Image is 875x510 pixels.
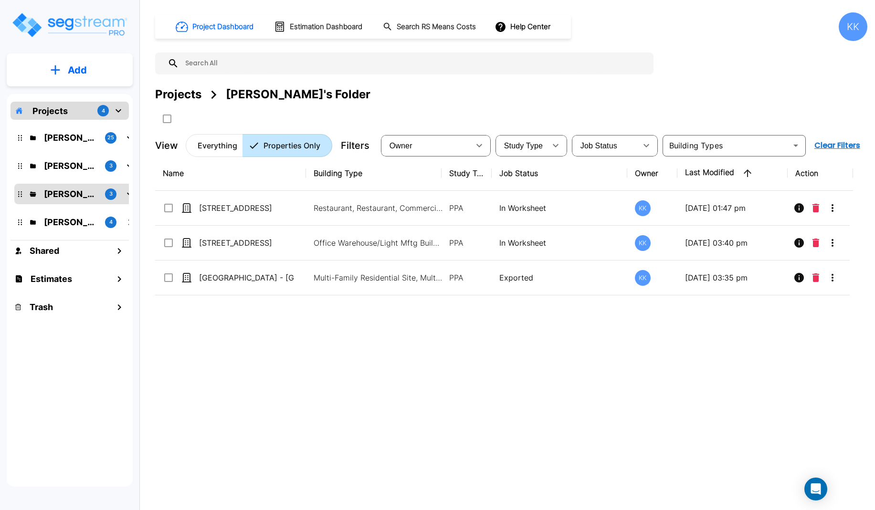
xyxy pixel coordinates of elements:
button: Info [790,233,809,252]
th: Name [155,156,306,191]
h1: Trash [30,301,53,313]
p: View [155,138,178,153]
p: Multi-Family Residential Site, Multi-Family Residential [314,272,443,283]
p: [DATE] 03:35 pm [685,272,780,283]
button: Search RS Means Costs [379,18,481,36]
h1: Project Dashboard [192,21,253,32]
p: PPA [449,202,484,214]
p: Everything [198,140,237,151]
p: M.E. Folder [44,159,97,172]
p: [STREET_ADDRESS] [199,202,295,214]
span: Study Type [504,142,543,150]
div: Select [497,132,546,159]
button: Help Center [493,18,554,36]
th: Last Modified [677,156,788,191]
p: PPA [449,272,484,283]
button: Info [790,198,809,218]
p: Projects [32,104,68,117]
p: Karina's Folder [44,187,97,200]
th: Building Type [306,156,442,191]
button: Estimation Dashboard [270,17,368,37]
button: Open [789,139,802,152]
h1: Shared [30,244,59,257]
p: 3 [109,190,113,198]
div: KK [839,12,867,41]
span: Owner [390,142,412,150]
p: 3 [109,162,113,170]
button: Project Dashboard [172,16,259,37]
button: Clear Filters [811,136,864,155]
button: Delete [809,233,823,252]
p: Add [68,63,87,77]
p: 4 [109,218,113,226]
div: KK [635,200,651,216]
button: SelectAll [158,109,177,128]
p: [DATE] 03:40 pm [685,237,780,249]
button: More-Options [823,268,842,287]
h1: Search RS Means Costs [397,21,476,32]
button: More-Options [823,198,842,218]
div: [PERSON_NAME]'s Folder [226,86,370,103]
p: 4 [102,107,105,115]
p: PPA [449,237,484,249]
button: Delete [809,268,823,287]
div: KK [635,235,651,251]
th: Owner [627,156,677,191]
th: Study Type [442,156,492,191]
p: Filters [341,138,369,153]
button: Properties Only [242,134,332,157]
h1: Estimates [31,272,72,285]
div: Select [574,132,637,159]
div: Select [383,132,470,159]
p: Exported [499,272,620,283]
p: [DATE] 01:47 pm [685,202,780,214]
input: Search All [179,52,649,74]
p: [STREET_ADDRESS] [199,237,295,249]
p: In Worksheet [499,237,620,249]
p: [GEOGRAPHIC_DATA] - [GEOGRAPHIC_DATA] [199,272,295,283]
input: Building Types [665,139,787,152]
p: Kristina's Folder (Finalized Reports) [44,131,97,144]
th: Action [788,156,853,191]
div: KK [635,270,651,286]
button: Info [790,268,809,287]
p: Properties Only [264,140,320,151]
p: Office Warehouse/Light Mftg Building, Commercial Property Site [314,237,443,249]
span: Job Status [580,142,617,150]
p: In Worksheet [499,202,620,214]
h1: Estimation Dashboard [290,21,362,32]
button: Delete [809,198,823,218]
button: Everything [186,134,243,157]
img: Logo [11,11,128,39]
p: Jon's Folder [44,216,97,229]
div: Platform [186,134,332,157]
div: Open Intercom Messenger [804,478,827,500]
th: Job Status [492,156,627,191]
button: Add [7,56,133,84]
p: Restaurant, Restaurant, Commercial Property Site [314,202,443,214]
button: More-Options [823,233,842,252]
p: 25 [107,134,114,142]
div: Projects [155,86,201,103]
